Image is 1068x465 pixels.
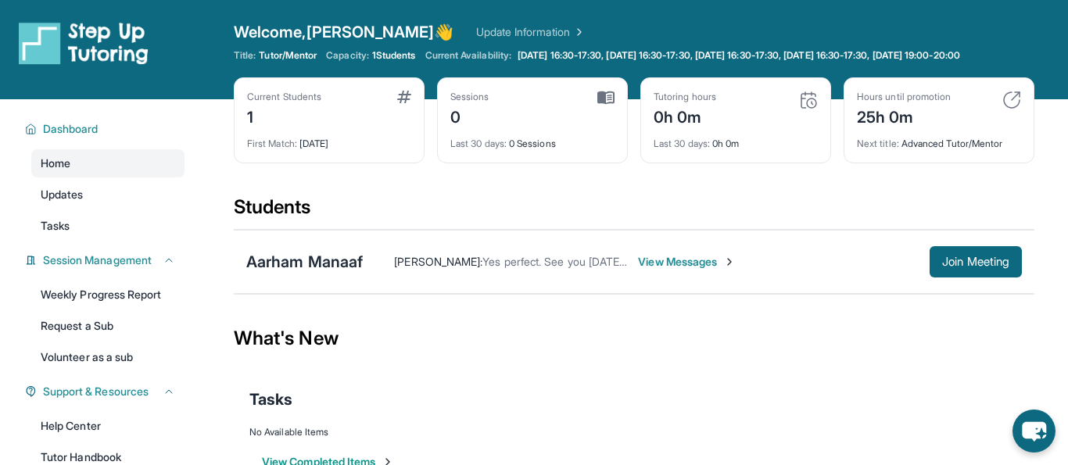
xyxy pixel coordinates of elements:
div: Advanced Tutor/Mentor [857,128,1021,150]
div: 0 Sessions [450,128,615,150]
span: Updates [41,187,84,202]
span: Tasks [41,218,70,234]
span: Last 30 days : [654,138,710,149]
span: Support & Resources [43,384,149,399]
div: Sessions [450,91,489,103]
span: Dashboard [43,121,99,137]
span: [PERSON_NAME] : [394,255,482,268]
button: Support & Resources [37,384,175,399]
span: View Messages [638,254,736,270]
div: 0h 0m [654,103,716,128]
img: card [397,91,411,103]
span: Title: [234,49,256,62]
span: [DATE] 16:30-17:30, [DATE] 16:30-17:30, [DATE] 16:30-17:30, [DATE] 16:30-17:30, [DATE] 19:00-20:00 [518,49,960,62]
a: Volunteer as a sub [31,343,185,371]
div: Aarham Manaaf [246,251,363,273]
span: Capacity: [326,49,369,62]
div: No Available Items [249,426,1019,438]
div: Hours until promotion [857,91,951,103]
div: [DATE] [247,128,411,150]
div: Tutoring hours [654,91,716,103]
a: [DATE] 16:30-17:30, [DATE] 16:30-17:30, [DATE] 16:30-17:30, [DATE] 16:30-17:30, [DATE] 19:00-20:00 [514,49,963,62]
button: Dashboard [37,121,175,137]
span: Yes perfect. See you [DATE] then. Thank you [482,255,705,268]
a: Tasks [31,212,185,240]
img: card [799,91,818,109]
span: Welcome, [PERSON_NAME] 👋 [234,21,454,43]
img: logo [19,21,149,65]
span: Join Meeting [942,257,1009,266]
span: Session Management [43,252,152,268]
div: 25h 0m [857,103,951,128]
img: card [597,91,615,105]
div: What's New [234,304,1034,373]
div: Current Students [247,91,321,103]
img: card [1002,91,1021,109]
a: Weekly Progress Report [31,281,185,309]
span: Tutor/Mentor [259,49,317,62]
a: Home [31,149,185,177]
div: Students [234,195,1034,229]
span: Home [41,156,70,171]
span: Last 30 days : [450,138,507,149]
button: Join Meeting [930,246,1022,277]
button: chat-button [1012,410,1055,452]
img: Chevron Right [570,24,586,40]
a: Updates [31,181,185,209]
span: Tasks [249,388,292,410]
button: Session Management [37,252,175,268]
img: Chevron-Right [723,256,736,268]
div: 1 [247,103,321,128]
span: First Match : [247,138,297,149]
a: Request a Sub [31,312,185,340]
a: Update Information [476,24,586,40]
span: Next title : [857,138,899,149]
div: 0h 0m [654,128,818,150]
span: Current Availability: [425,49,511,62]
a: Help Center [31,412,185,440]
span: 1 Students [372,49,416,62]
div: 0 [450,103,489,128]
